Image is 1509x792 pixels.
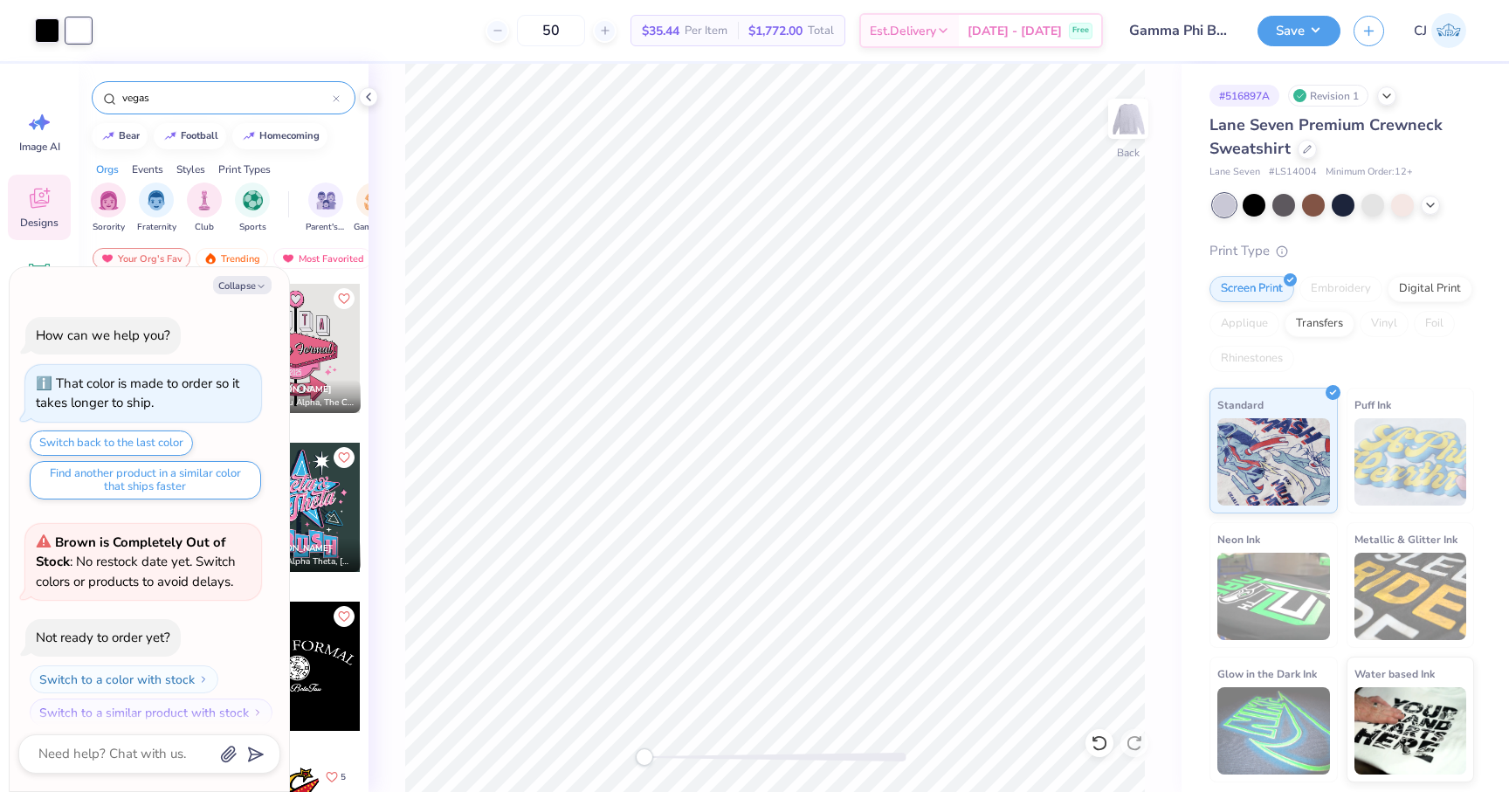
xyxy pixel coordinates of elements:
div: homecoming [259,131,320,141]
span: Designs [20,216,59,230]
span: : No restock date yet. Switch colors or products to avoid delays. [36,534,236,590]
span: Lane Seven [1209,165,1260,180]
img: trend_line.gif [101,131,115,141]
div: Rhinestones [1209,346,1294,372]
div: Print Type [1209,241,1474,261]
span: Minimum Order: 12 + [1326,165,1413,180]
span: Sorority [93,221,125,234]
div: Not ready to order yet? [36,629,170,646]
span: Glow in the Dark Ink [1217,665,1317,683]
div: Accessibility label [636,748,653,766]
button: Like [334,447,355,468]
button: filter button [91,183,126,234]
button: football [154,123,226,149]
div: Trending [196,248,268,269]
div: Applique [1209,311,1279,337]
img: Standard [1217,418,1330,506]
button: filter button [137,183,176,234]
div: bear [119,131,140,141]
img: most_fav.gif [281,252,295,265]
div: Transfers [1285,311,1354,337]
img: Switch to a similar product with stock [252,707,263,718]
div: Embroidery [1299,276,1382,302]
img: Glow in the Dark Ink [1217,687,1330,775]
img: Metallic & Glitter Ink [1354,553,1467,640]
button: Like [318,765,354,789]
div: # 516897A [1209,85,1279,107]
div: filter for Sports [235,183,270,234]
div: Orgs [96,162,119,177]
button: filter button [187,183,222,234]
span: [DATE] - [DATE] [968,22,1062,40]
img: Switch to a color with stock [198,674,209,685]
div: That color is made to order so it takes longer to ship. [36,375,239,412]
strong: Brown is Completely Out of Stock [36,534,225,571]
div: Vinyl [1360,311,1409,337]
span: Image AI [19,140,60,154]
button: homecoming [232,123,327,149]
img: trend_line.gif [242,131,256,141]
div: football [181,131,218,141]
span: Club [195,221,214,234]
div: filter for Fraternity [137,183,176,234]
img: Game Day Image [364,190,384,210]
button: filter button [306,183,346,234]
button: Switch to a color with stock [30,665,218,693]
span: Neon Ink [1217,530,1260,548]
span: 5 [341,773,346,782]
div: Events [132,162,163,177]
img: Parent's Weekend Image [316,190,336,210]
button: Find another product in a similar color that ships faster [30,461,261,499]
input: Try "Alpha" [121,89,333,107]
input: – – [517,15,585,46]
img: most_fav.gif [100,252,114,265]
div: Most Favorited [273,248,372,269]
div: Your Org's Fav [93,248,190,269]
div: Digital Print [1388,276,1472,302]
span: [PERSON_NAME] [259,383,332,396]
img: Back [1111,101,1146,136]
a: CJ [1406,13,1474,48]
button: Switch to a similar product with stock [30,699,272,727]
img: Sorority Image [99,190,119,210]
div: Styles [176,162,205,177]
img: Puff Ink [1354,418,1467,506]
span: Sports [239,221,266,234]
span: Parent's Weekend [306,221,346,234]
span: $1,772.00 [748,22,803,40]
div: Back [1117,145,1140,161]
button: filter button [354,183,394,234]
span: Zeta Tau Alpha, The College of [US_STATE] [259,396,354,410]
input: Untitled Design [1116,13,1244,48]
span: Water based Ink [1354,665,1435,683]
div: Screen Print [1209,276,1294,302]
span: [PERSON_NAME] [259,542,332,554]
span: Total [808,22,834,40]
span: Standard [1217,396,1264,414]
button: Like [334,606,355,627]
span: Per Item [685,22,727,40]
button: Collapse [213,276,272,294]
img: Club Image [195,190,214,210]
img: Neon Ink [1217,553,1330,640]
div: Foil [1414,311,1455,337]
span: Puff Ink [1354,396,1391,414]
button: filter button [235,183,270,234]
div: Revision 1 [1288,85,1368,107]
div: filter for Sorority [91,183,126,234]
span: Fraternity [137,221,176,234]
span: # LS14004 [1269,165,1317,180]
button: Save [1257,16,1340,46]
span: Free [1072,24,1089,37]
img: Sports Image [243,190,263,210]
span: CJ [1414,21,1427,41]
button: Like [334,288,355,309]
img: trend_line.gif [163,131,177,141]
span: $35.44 [642,22,679,40]
span: Metallic & Glitter Ink [1354,530,1457,548]
div: filter for Club [187,183,222,234]
img: trending.gif [203,252,217,265]
img: Claire Jeter [1431,13,1466,48]
img: Water based Ink [1354,687,1467,775]
div: How can we help you? [36,327,170,344]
